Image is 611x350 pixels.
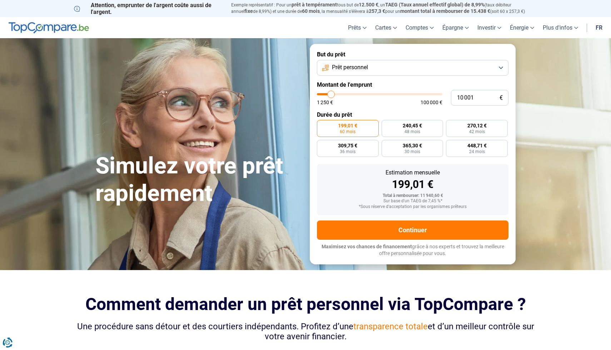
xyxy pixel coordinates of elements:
[385,2,485,7] span: TAEG (Taux annuel effectif global) de 8,99%
[322,244,412,249] span: Maximisez vos chances de financement
[317,51,508,58] label: But du prêt
[344,17,371,38] a: Prêts
[323,179,503,190] div: 199,01 €
[317,60,508,76] button: Prêt personnel
[340,149,356,154] span: 36 mois
[404,149,420,154] span: 30 mois
[317,111,508,118] label: Durée du prêt
[403,123,422,128] span: 240,45 €
[359,2,378,7] span: 12.500 €
[317,100,333,105] span: 1 250 €
[317,81,508,88] label: Montant de l'emprunt
[302,8,320,14] span: 60 mois
[74,2,223,15] p: Attention, emprunter de l'argent coûte aussi de l'argent.
[95,152,301,207] h1: Simulez votre prêt rapidement
[323,199,503,204] div: Sur base d'un TAEG de 7,45 %*
[473,17,506,38] a: Investir
[323,193,503,198] div: Total à rembourser: 11 940,60 €
[323,170,503,176] div: Estimation mensuelle
[9,22,89,34] img: TopCompare
[338,123,357,128] span: 199,01 €
[591,17,607,38] a: fr
[231,2,537,15] p: Exemple représentatif : Pour un tous but de , un (taux débiteur annuel de 8,99%) et une durée de ...
[340,130,356,134] span: 60 mois
[438,17,473,38] a: Épargne
[244,8,253,14] span: fixe
[332,64,368,71] span: Prêt personnel
[353,321,428,331] span: transparence totale
[323,204,503,209] div: *Sous réserve d'acceptation par les organismes prêteurs
[421,100,442,105] span: 100 000 €
[338,143,357,148] span: 309,75 €
[469,149,485,154] span: 24 mois
[500,95,503,101] span: €
[317,220,508,240] button: Continuer
[74,294,537,314] h2: Comment demander un prêt personnel via TopCompare ?
[74,321,537,342] div: Une procédure sans détour et des courtiers indépendants. Profitez d’une et d’un meilleur contrôle...
[469,130,485,134] span: 42 mois
[371,17,401,38] a: Cartes
[403,143,422,148] span: 365,30 €
[467,123,487,128] span: 270,12 €
[317,243,508,257] p: grâce à nos experts et trouvez la meilleure offre personnalisée pour vous.
[404,130,420,134] span: 48 mois
[538,17,582,38] a: Plus d'infos
[401,17,438,38] a: Comptes
[369,8,385,14] span: 257,3 €
[292,2,337,7] span: prêt à tempérament
[506,17,538,38] a: Énergie
[467,143,487,148] span: 448,71 €
[400,8,490,14] span: montant total à rembourser de 15.438 €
